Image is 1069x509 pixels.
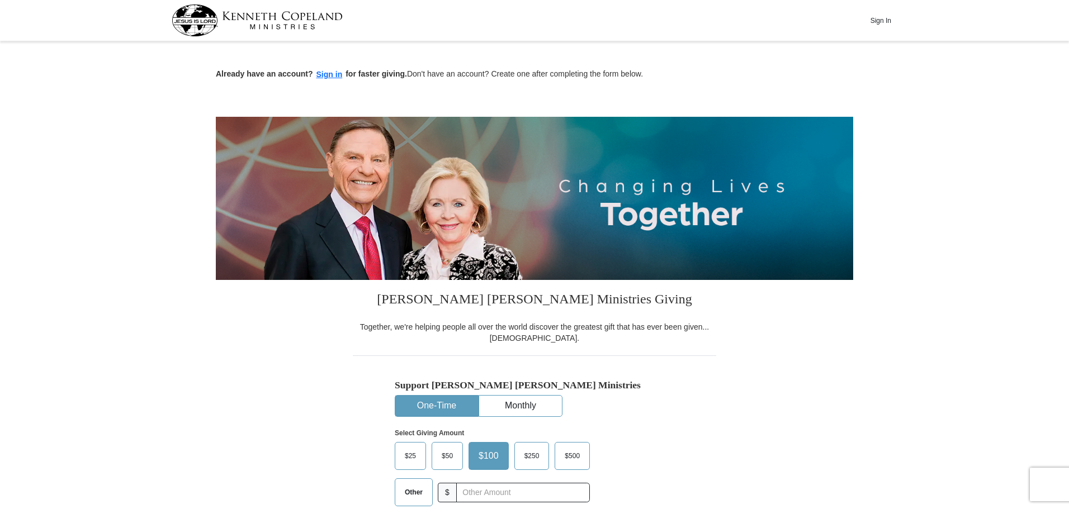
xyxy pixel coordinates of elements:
[172,4,343,36] img: kcm-header-logo.svg
[399,484,428,501] span: Other
[864,12,897,29] button: Sign In
[436,448,458,464] span: $50
[456,483,590,502] input: Other Amount
[395,429,464,437] strong: Select Giving Amount
[473,448,504,464] span: $100
[395,379,674,391] h5: Support [PERSON_NAME] [PERSON_NAME] Ministries
[438,483,457,502] span: $
[395,396,478,416] button: One-Time
[313,68,346,81] button: Sign in
[559,448,585,464] span: $500
[399,448,422,464] span: $25
[353,321,716,344] div: Together, we're helping people all over the world discover the greatest gift that has ever been g...
[216,68,853,81] p: Don't have an account? Create one after completing the form below.
[216,69,407,78] strong: Already have an account? for faster giving.
[519,448,545,464] span: $250
[479,396,562,416] button: Monthly
[353,280,716,321] h3: [PERSON_NAME] [PERSON_NAME] Ministries Giving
